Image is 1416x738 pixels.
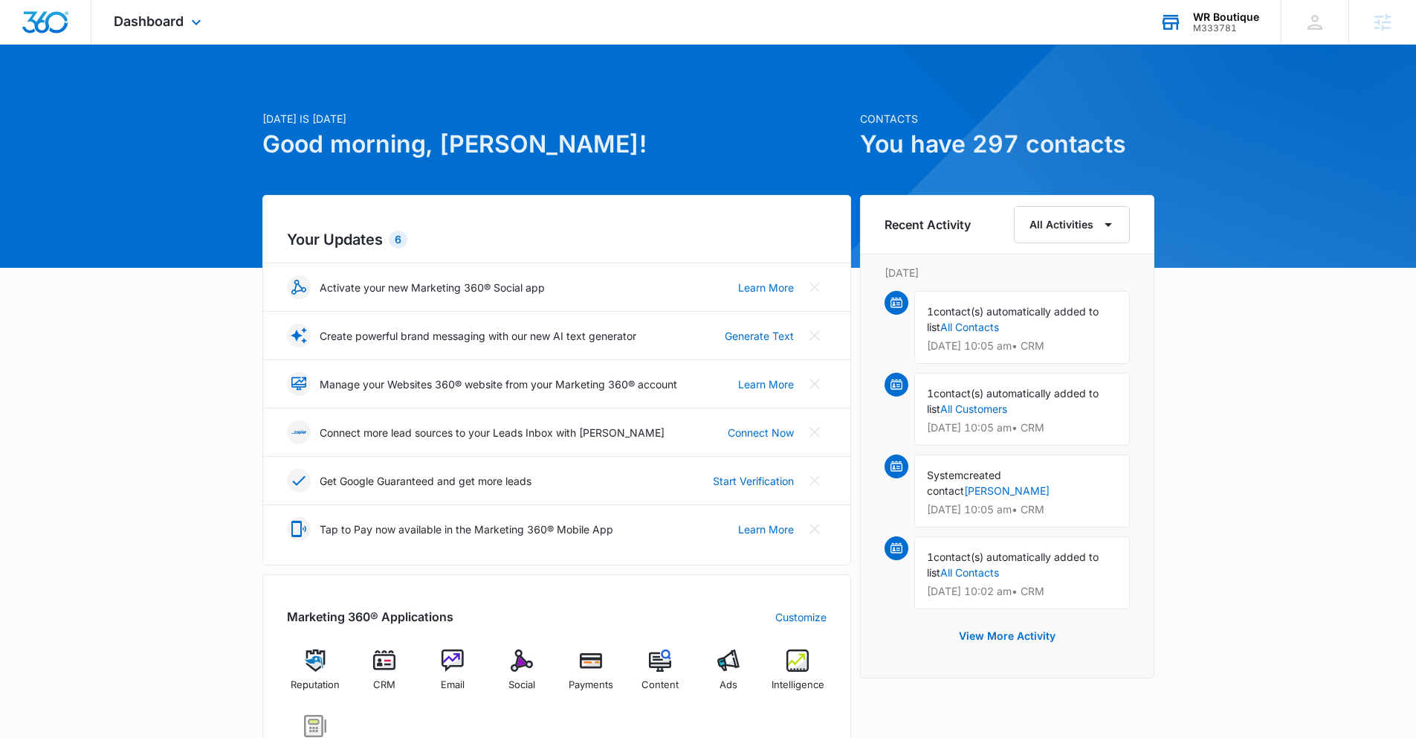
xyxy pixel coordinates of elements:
[720,678,737,693] span: Ads
[24,39,36,51] img: website_grey.svg
[494,649,551,703] a: Social
[320,522,613,537] p: Tap to Pay now available in the Marketing 360® Mobile App
[40,86,52,98] img: tab_domain_overview_orange.svg
[927,305,1099,333] span: contact(s) automatically added to list
[769,649,827,703] a: Intelligence
[927,469,1001,497] span: created contact
[114,13,184,29] span: Dashboard
[803,324,827,347] button: Close
[287,608,453,626] h2: Marketing 360® Applications
[1193,23,1259,33] div: account id
[964,484,1050,497] a: [PERSON_NAME]
[927,586,1117,597] p: [DATE] 10:02 am • CRM
[700,649,757,703] a: Ads
[803,517,827,541] button: Close
[262,111,851,126] p: [DATE] is [DATE]
[563,649,620,703] a: Payments
[775,609,827,625] a: Customize
[713,473,794,489] a: Start Verification
[164,88,250,97] div: Keywords by Traffic
[320,425,665,440] p: Connect more lead sources to your Leads Inbox with [PERSON_NAME]
[927,387,1099,415] span: contact(s) automatically added to list
[803,275,827,299] button: Close
[320,328,636,344] p: Create powerful brand messaging with our new AI text generator
[860,111,1154,126] p: Contacts
[803,372,827,396] button: Close
[441,678,465,693] span: Email
[803,420,827,444] button: Close
[803,469,827,492] button: Close
[927,423,1117,433] p: [DATE] 10:05 am • CRM
[508,678,535,693] span: Social
[940,321,999,333] a: All Contacts
[291,678,340,693] span: Reputation
[944,618,1070,654] button: View More Activity
[320,473,531,489] p: Get Google Guaranteed and get more leads
[927,551,934,563] span: 1
[738,522,794,537] a: Learn More
[355,649,413,703] a: CRM
[1014,206,1130,243] button: All Activities
[631,649,688,703] a: Content
[389,231,407,248] div: 6
[287,649,344,703] a: Reputation
[641,678,679,693] span: Content
[42,24,73,36] div: v 4.0.25
[927,387,934,400] span: 1
[885,265,1130,280] p: [DATE]
[262,126,851,162] h1: Good morning, [PERSON_NAME]!
[1193,11,1259,23] div: account name
[927,469,963,481] span: System
[24,24,36,36] img: logo_orange.svg
[39,39,164,51] div: Domain: [DOMAIN_NAME]
[927,305,934,318] span: 1
[148,86,160,98] img: tab_keywords_by_traffic_grey.svg
[56,88,133,97] div: Domain Overview
[320,376,677,392] p: Manage your Websites 360® website from your Marketing 360® account
[373,678,395,693] span: CRM
[885,216,971,234] h6: Recent Activity
[728,425,794,440] a: Connect Now
[738,280,794,295] a: Learn More
[738,376,794,392] a: Learn More
[940,402,1007,415] a: All Customers
[320,280,545,295] p: Activate your new Marketing 360® Social app
[287,228,827,251] h2: Your Updates
[860,126,1154,162] h1: You have 297 contacts
[772,678,824,693] span: Intelligence
[927,341,1117,351] p: [DATE] 10:05 am • CRM
[927,551,1099,579] span: contact(s) automatically added to list
[424,649,482,703] a: Email
[725,328,794,344] a: Generate Text
[927,504,1117,515] p: [DATE] 10:05 am • CRM
[569,678,613,693] span: Payments
[940,566,999,579] a: All Contacts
